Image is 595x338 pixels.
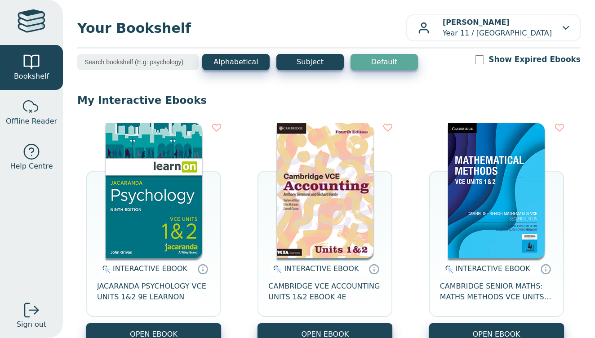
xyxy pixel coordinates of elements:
input: Search bookshelf (E.g: psychology) [77,54,199,70]
span: CAMBRIDGE VCE ACCOUNTING UNITS 1&2 EBOOK 4E [268,281,382,302]
img: interactive.svg [99,264,111,275]
img: 0b3c2c99-4463-4df4-a628-40244046fa74.png [448,123,545,258]
button: Alphabetical [202,54,270,70]
button: Subject [276,54,344,70]
a: Interactive eBooks are accessed online via the publisher’s portal. They contain interactive resou... [540,263,551,274]
span: INTERACTIVE EBOOK [113,264,187,273]
span: Offline Reader [6,116,57,127]
b: [PERSON_NAME] [443,18,510,27]
p: My Interactive Ebooks [77,93,581,107]
span: Help Centre [10,161,53,172]
span: INTERACTIVE EBOOK [456,264,530,273]
span: INTERACTIVE EBOOK [284,264,359,273]
button: Default [351,54,418,70]
p: Year 11 / [GEOGRAPHIC_DATA] [443,17,552,39]
span: Bookshelf [14,71,49,82]
label: Show Expired Ebooks [488,54,581,65]
button: [PERSON_NAME]Year 11 / [GEOGRAPHIC_DATA] [406,14,581,41]
img: interactive.svg [442,264,453,275]
span: JACARANDA PSYCHOLOGY VCE UNITS 1&2 9E LEARNON [97,281,210,302]
a: Interactive eBooks are accessed online via the publisher’s portal. They contain interactive resou... [369,263,379,274]
span: Sign out [17,319,46,330]
span: CAMBRIDGE SENIOR MATHS: MATHS METHODS VCE UNITS 1&2 EBOOK 2E [440,281,553,302]
img: 5dbb8fc4-eac2-4bdb-8cd5-a7394438c953.jpg [106,123,202,258]
a: Interactive eBooks are accessed online via the publisher’s portal. They contain interactive resou... [197,263,208,274]
img: 29759c83-e070-4f21-9f19-1166b690db6d.png [277,123,373,258]
span: Your Bookshelf [77,18,406,38]
img: interactive.svg [271,264,282,275]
